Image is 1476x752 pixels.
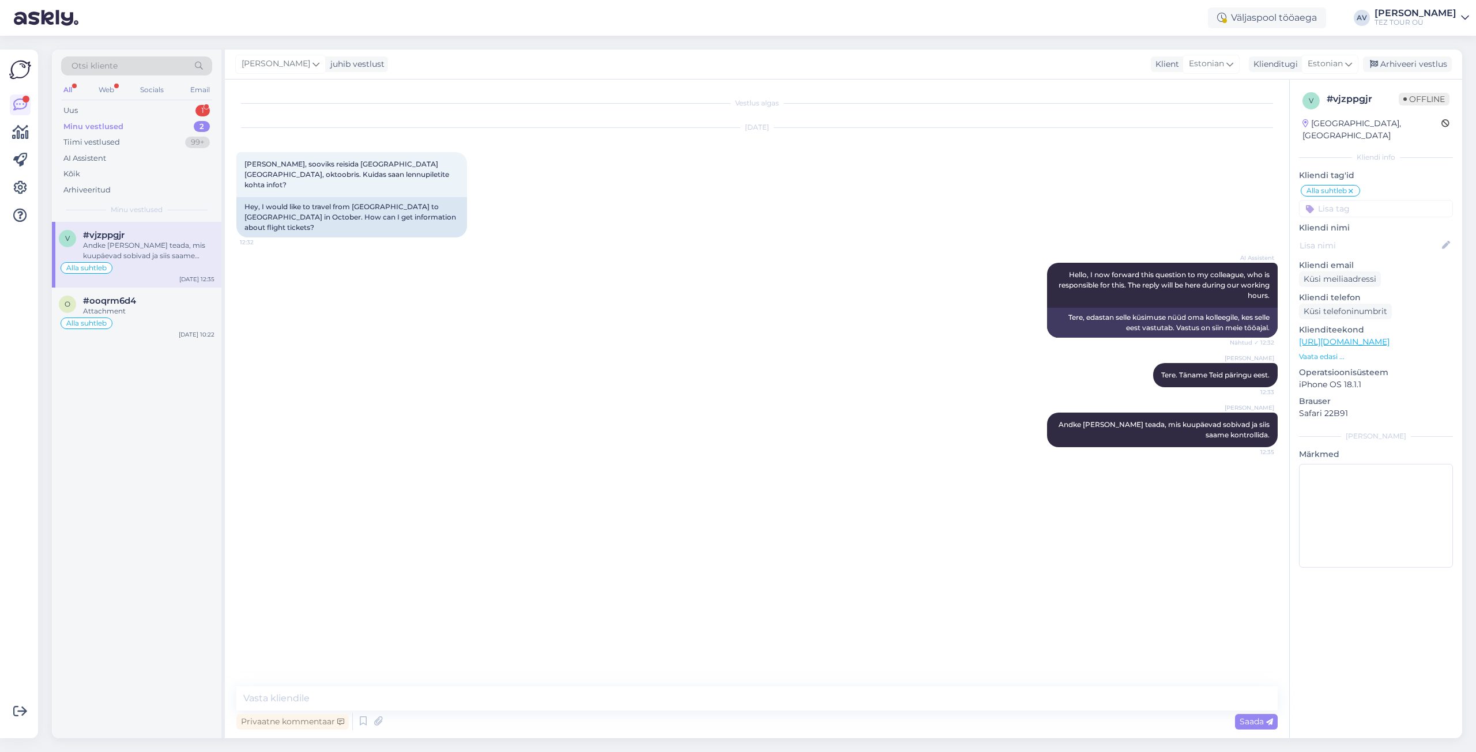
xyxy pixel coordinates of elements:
div: Socials [138,82,166,97]
a: [PERSON_NAME]TEZ TOUR OÜ [1375,9,1469,27]
div: Klienditugi [1249,58,1298,70]
div: 2 [194,121,210,133]
input: Lisa nimi [1300,239,1440,252]
span: [PERSON_NAME], sooviks reisida [GEOGRAPHIC_DATA] [GEOGRAPHIC_DATA], oktoobris. Kuidas saan lennup... [244,160,451,189]
div: Arhiveeritud [63,184,111,196]
div: AI Assistent [63,153,106,164]
div: Tiimi vestlused [63,137,120,148]
p: Vaata edasi ... [1299,352,1453,362]
input: Lisa tag [1299,200,1453,217]
p: Safari 22B91 [1299,407,1453,420]
span: [PERSON_NAME] [242,58,310,70]
span: Estonian [1189,58,1224,70]
div: Attachment [83,306,214,316]
span: Tere. Täname Teid päringu eest. [1161,371,1270,379]
p: Kliendi telefon [1299,292,1453,304]
div: # vjzppgjr [1327,92,1399,106]
a: [URL][DOMAIN_NAME] [1299,337,1390,347]
span: Alla suhtleb [66,264,107,271]
span: Offline [1399,93,1449,105]
span: Nähtud ✓ 12:32 [1230,338,1274,347]
span: Minu vestlused [111,205,163,215]
div: juhib vestlust [326,58,385,70]
div: [DATE] 10:22 [179,330,214,339]
span: o [65,300,70,308]
span: Alla suhtleb [1306,187,1347,194]
div: All [61,82,74,97]
p: iPhone OS 18.1.1 [1299,379,1453,391]
span: Andke [PERSON_NAME] teada, mis kuupäevad sobivad ja siis saame kontrollida. [1059,420,1271,439]
p: Kliendi tag'id [1299,169,1453,182]
div: AV [1354,10,1370,26]
div: Email [188,82,212,97]
div: TEZ TOUR OÜ [1375,18,1456,27]
p: Märkmed [1299,448,1453,460]
span: #ooqrm6d4 [83,296,136,306]
div: Väljaspool tööaega [1208,7,1326,28]
span: Hello, I now forward this question to my colleague, who is responsible for this. The reply will b... [1059,270,1271,300]
p: Kliendi nimi [1299,222,1453,234]
div: Küsi meiliaadressi [1299,271,1381,287]
div: [PERSON_NAME] [1299,431,1453,441]
div: Tere, edastan selle küsimuse nüüd oma kolleegile, kes selle eest vastutab. Vastus on siin meie tö... [1047,308,1278,338]
span: 12:32 [240,238,283,247]
span: v [1309,96,1313,105]
span: 12:35 [1231,448,1274,456]
div: [DATE] [236,122,1278,133]
div: 1 [195,105,210,116]
p: Kliendi email [1299,259,1453,271]
p: Klienditeekond [1299,324,1453,336]
div: [GEOGRAPHIC_DATA], [GEOGRAPHIC_DATA] [1302,118,1441,142]
div: Hey, I would like to travel from [GEOGRAPHIC_DATA] to [GEOGRAPHIC_DATA] in October. How can I get... [236,197,467,237]
div: Web [96,82,116,97]
img: Askly Logo [9,59,31,81]
span: Alla suhtleb [66,320,107,327]
div: Andke [PERSON_NAME] teada, mis kuupäevad sobivad ja siis saame kontrollida. [83,240,214,261]
span: #vjzppgjr [83,230,125,240]
span: 12:33 [1231,388,1274,396]
span: Saada [1240,716,1273,727]
span: [PERSON_NAME] [1225,403,1274,412]
div: Minu vestlused [63,121,123,133]
div: Arhiveeri vestlus [1363,56,1452,72]
div: Klient [1151,58,1179,70]
div: Kõik [63,168,80,180]
p: Brauser [1299,395,1453,407]
div: Privaatne kommentaar [236,714,349,730]
span: Estonian [1308,58,1343,70]
div: [DATE] 12:35 [179,275,214,284]
span: v [65,234,70,243]
div: 99+ [185,137,210,148]
span: AI Assistent [1231,254,1274,262]
span: Otsi kliente [71,60,118,72]
div: Uus [63,105,78,116]
div: [PERSON_NAME] [1375,9,1456,18]
p: Operatsioonisüsteem [1299,366,1453,379]
div: Vestlus algas [236,98,1278,108]
div: Küsi telefoninumbrit [1299,304,1392,319]
span: [PERSON_NAME] [1225,354,1274,362]
div: Kliendi info [1299,152,1453,163]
